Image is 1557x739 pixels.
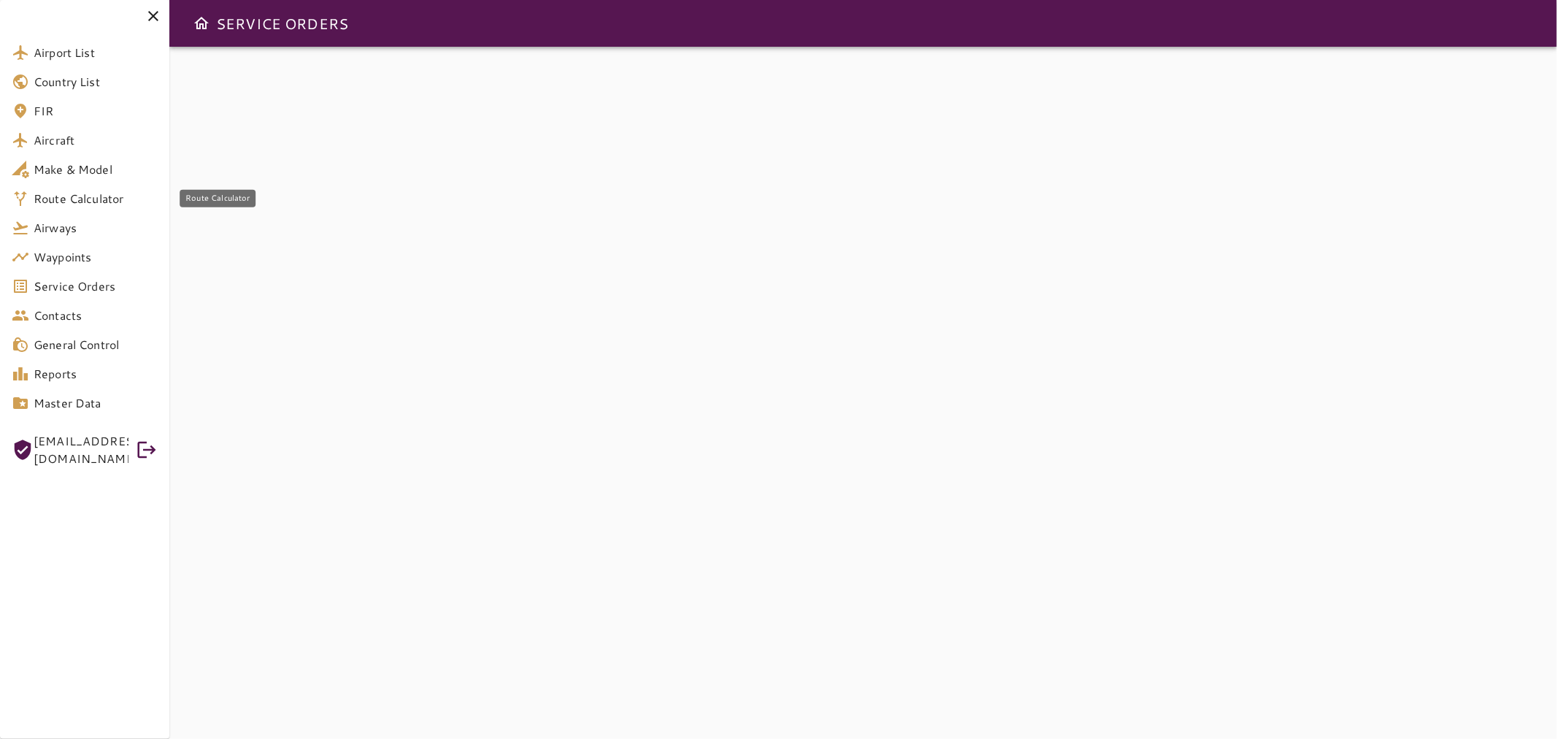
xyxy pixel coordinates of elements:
span: Aircraft [34,131,158,149]
span: FIR [34,102,158,120]
span: [EMAIL_ADDRESS][DOMAIN_NAME] [34,432,128,467]
span: Waypoints [34,248,158,266]
span: Reports [34,365,158,383]
span: Airways [34,219,158,237]
span: General Control [34,336,158,353]
span: Master Data [34,394,158,412]
span: Service Orders [34,277,158,295]
span: Country List [34,73,158,91]
span: Route Calculator [34,190,158,207]
span: Make & Model [34,161,158,178]
div: Route Calculator [180,190,255,207]
h6: SERVICE ORDERS [216,12,348,35]
span: Contacts [34,307,158,324]
span: Airport List [34,44,158,61]
button: Open drawer [187,9,216,38]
